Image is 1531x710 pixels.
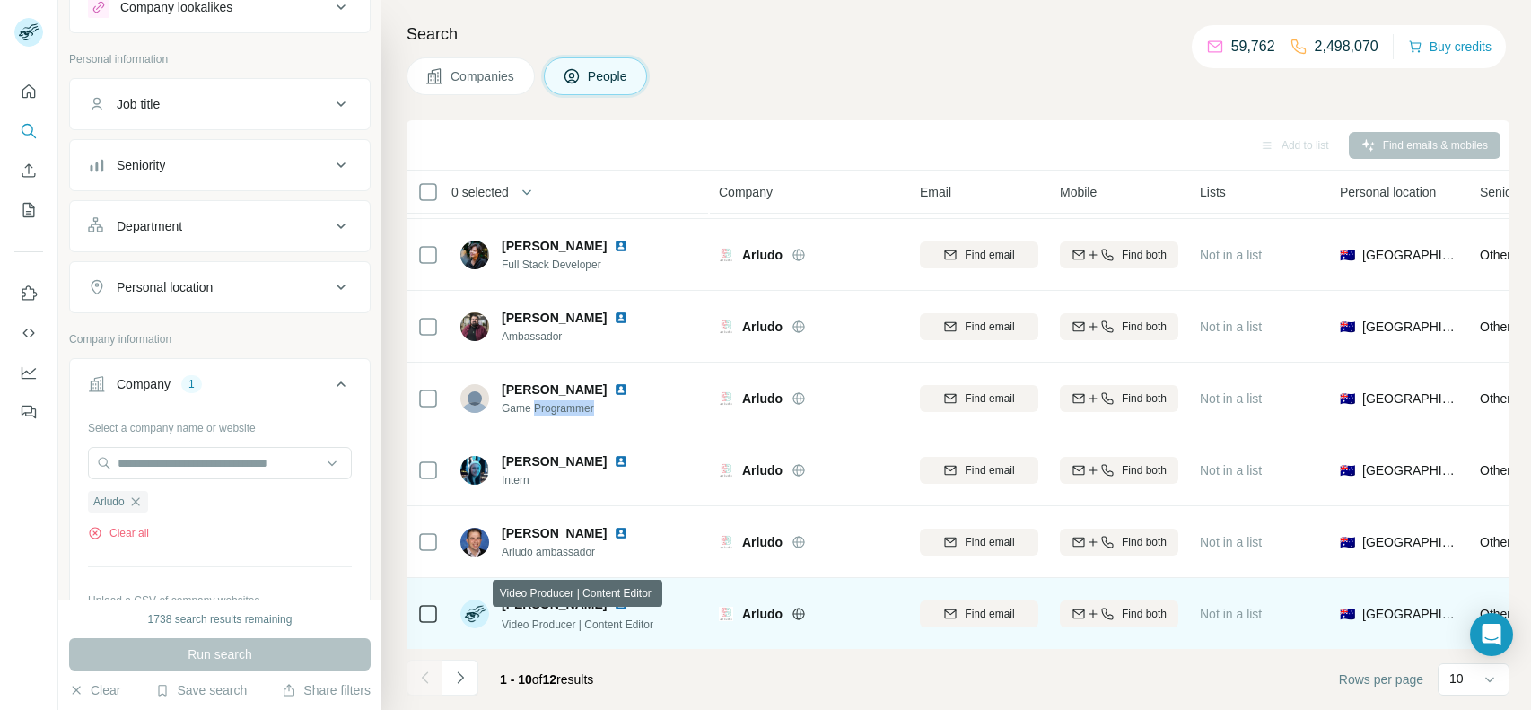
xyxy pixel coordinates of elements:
p: 10 [1449,670,1464,688]
img: LinkedIn logo [614,311,628,325]
button: Use Surfe API [14,317,43,349]
span: [PERSON_NAME] [502,381,607,399]
span: Other [1480,391,1511,406]
span: Find both [1122,534,1167,550]
p: Personal information [69,51,371,67]
span: Other [1480,248,1511,262]
span: Find email [965,534,1014,550]
button: Search [14,115,43,147]
span: Rows per page [1339,671,1423,688]
span: [PERSON_NAME] [502,237,607,255]
span: Intern [502,472,650,488]
span: Companies [451,67,516,85]
span: Find email [965,319,1014,335]
button: Find both [1060,313,1178,340]
img: Avatar [460,241,489,269]
span: Not in a list [1200,535,1262,549]
span: [GEOGRAPHIC_DATA] [1362,390,1458,408]
span: [GEOGRAPHIC_DATA] [1362,318,1458,336]
span: Game Programmer [502,400,650,416]
span: Find email [965,462,1014,478]
p: 59,762 [1231,36,1275,57]
span: Find email [965,390,1014,407]
button: Clear [69,681,120,699]
span: Seniority [1480,183,1528,201]
img: Logo of Arludo [719,607,733,621]
div: Job title [117,95,160,113]
button: Enrich CSV [14,154,43,187]
div: 1738 search results remaining [148,611,293,627]
button: Feedback [14,396,43,428]
div: Select a company name or website [88,413,352,436]
button: Find email [920,529,1038,556]
div: Department [117,217,182,235]
span: 🇦🇺 [1340,461,1355,479]
span: Arludo [742,318,783,336]
span: [PERSON_NAME] [502,452,607,470]
span: 🇦🇺 [1340,390,1355,408]
span: Not in a list [1200,463,1262,478]
span: Find both [1122,462,1167,478]
button: Job title [70,83,370,126]
button: Find both [1060,385,1178,412]
button: My lists [14,194,43,226]
span: Arludo [742,461,783,479]
span: 0 selected [451,183,509,201]
button: Find email [920,241,1038,268]
span: Other [1480,535,1511,549]
span: [GEOGRAPHIC_DATA] [1362,246,1458,264]
img: Avatar [460,312,489,341]
p: 2,498,070 [1315,36,1378,57]
img: Avatar [460,528,489,557]
span: Find both [1122,390,1167,407]
img: Logo of Arludo [719,248,733,262]
button: Find both [1060,529,1178,556]
span: Arludo [742,533,783,551]
span: Not in a list [1200,607,1262,621]
button: Navigate to next page [442,660,478,696]
button: Personal location [70,266,370,309]
button: Buy credits [1408,34,1492,59]
span: Find both [1122,247,1167,263]
button: Find both [1060,600,1178,627]
img: LinkedIn logo [614,454,628,469]
span: Other [1480,463,1511,478]
span: 12 [543,672,557,687]
button: Company1 [70,363,370,413]
p: Company information [69,331,371,347]
span: Lists [1200,183,1226,201]
img: Logo of Arludo [719,391,733,406]
span: Arludo ambassador [502,544,650,560]
img: LinkedIn logo [614,526,628,540]
button: Find email [920,457,1038,484]
span: Not in a list [1200,248,1262,262]
span: of [532,672,543,687]
span: Find email [965,606,1014,622]
button: Use Surfe on LinkedIn [14,277,43,310]
button: Quick start [14,75,43,108]
div: Seniority [117,156,165,174]
div: 1 [181,376,202,392]
span: [PERSON_NAME] [502,595,607,613]
span: 🇦🇺 [1340,605,1355,623]
span: 🇦🇺 [1340,533,1355,551]
img: LinkedIn logo [614,382,628,397]
button: Dashboard [14,356,43,389]
span: Arludo [93,494,125,510]
button: Clear all [88,525,149,541]
img: Logo of Arludo [719,463,733,478]
button: Find email [920,385,1038,412]
span: Company [719,183,773,201]
span: Arludo [742,605,783,623]
span: Not in a list [1200,391,1262,406]
div: Company [117,375,171,393]
span: [PERSON_NAME] [502,309,607,327]
img: LinkedIn logo [614,597,628,611]
span: 🇦🇺 [1340,246,1355,264]
span: Arludo [742,246,783,264]
span: Other [1480,607,1511,621]
span: Other [1480,320,1511,334]
img: LinkedIn logo [614,239,628,253]
img: Avatar [460,384,489,413]
span: 🇦🇺 [1340,318,1355,336]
